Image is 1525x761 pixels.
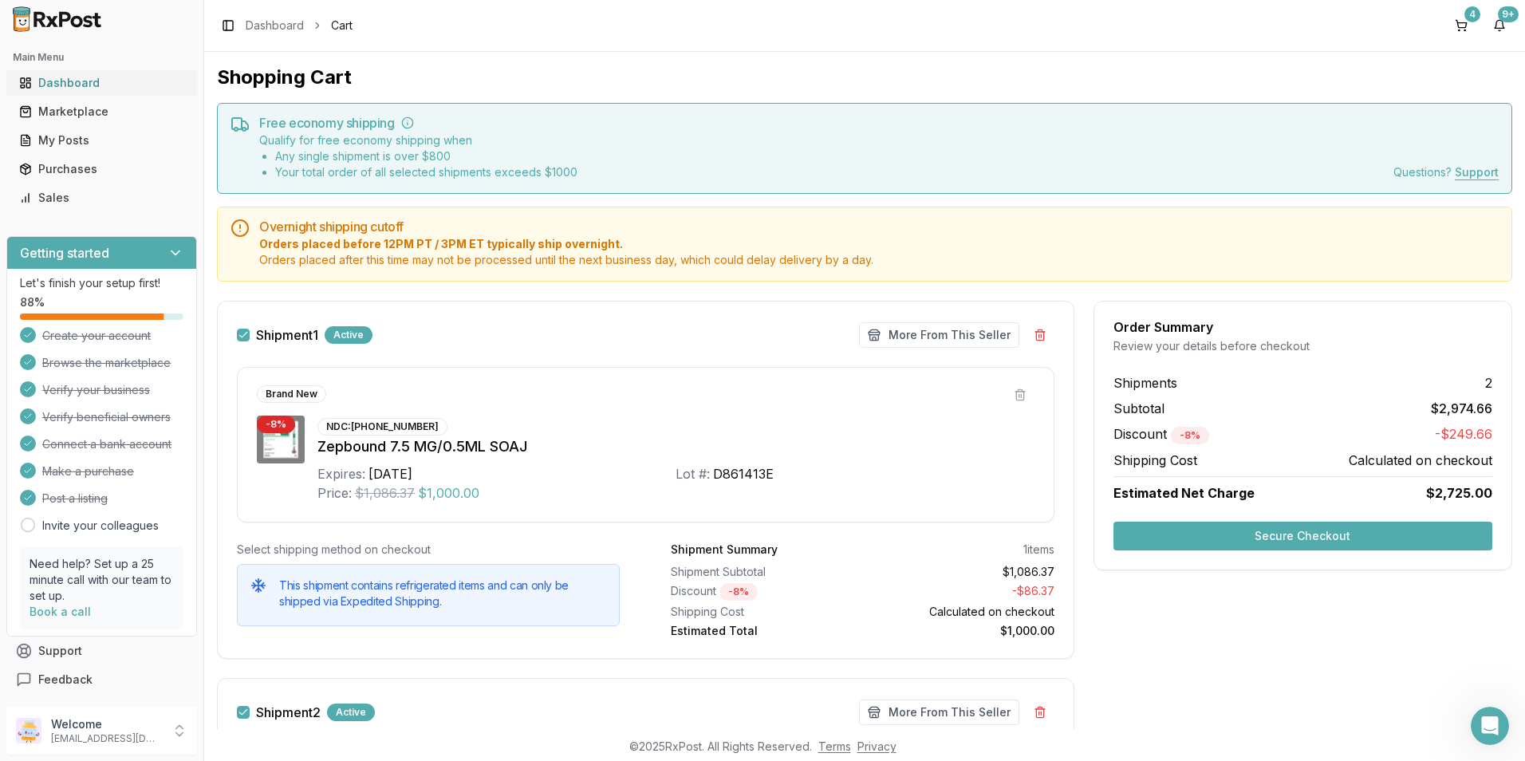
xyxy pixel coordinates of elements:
[1431,399,1492,418] span: $2,974.66
[256,329,318,341] label: Shipment 1
[42,382,150,398] span: Verify your business
[1113,522,1492,550] button: Secure Checkout
[6,637,197,665] button: Support
[246,18,353,34] nav: breadcrumb
[331,18,353,34] span: Cart
[818,739,851,753] a: Terms
[257,416,305,463] img: Zepbound 7.5 MG/0.5ML SOAJ
[317,483,352,503] div: Price:
[256,706,321,719] label: Shipment 2
[13,69,191,97] a: Dashboard
[42,518,159,534] a: Invite your colleagues
[1464,6,1480,22] div: 4
[42,328,151,344] span: Create your account
[42,355,171,371] span: Browse the marketplace
[1485,373,1492,392] span: 2
[51,716,162,732] p: Welcome
[1498,6,1519,22] div: 9+
[859,700,1019,725] button: More From This Seller
[1487,13,1512,38] button: 9+
[259,132,577,180] div: Qualify for free economy shipping when
[368,464,412,483] div: [DATE]
[19,161,184,177] div: Purchases
[20,243,109,262] h3: Getting started
[6,70,197,96] button: Dashboard
[869,564,1054,580] div: $1,086.37
[246,18,304,34] a: Dashboard
[30,605,91,618] a: Book a call
[237,542,620,558] div: Select shipping method on checkout
[1113,338,1492,354] div: Review your details before checkout
[671,542,778,558] div: Shipment Summary
[325,326,372,344] div: Active
[857,739,896,753] a: Privacy
[51,732,162,745] p: [EMAIL_ADDRESS][DOMAIN_NAME]
[19,104,184,120] div: Marketplace
[6,128,197,153] button: My Posts
[38,672,93,688] span: Feedback
[16,718,41,743] img: User avatar
[1113,426,1209,442] span: Discount
[275,148,577,164] li: Any single shipment is over $ 800
[317,436,1034,458] div: Zepbound 7.5 MG/0.5ML SOAJ
[418,483,479,503] span: $1,000.00
[13,126,191,155] a: My Posts
[42,463,134,479] span: Make a purchase
[259,116,1499,129] h5: Free economy shipping
[1113,485,1255,501] span: Estimated Net Charge
[6,185,197,211] button: Sales
[257,385,326,403] div: Brand New
[279,578,606,609] h5: This shipment contains refrigerated items and can only be shipped via Expedited Shipping.
[19,190,184,206] div: Sales
[257,416,295,433] div: - 8 %
[259,220,1499,233] h5: Overnight shipping cutoff
[6,156,197,182] button: Purchases
[13,51,191,64] h2: Main Menu
[719,583,758,601] div: - 8 %
[30,556,174,604] p: Need help? Set up a 25 minute call with our team to set up.
[869,583,1054,601] div: - $86.37
[859,322,1019,348] button: More From This Seller
[1349,451,1492,470] span: Calculated on checkout
[671,564,856,580] div: Shipment Subtotal
[20,275,183,291] p: Let's finish your setup first!
[1113,373,1177,392] span: Shipments
[19,132,184,148] div: My Posts
[671,604,856,620] div: Shipping Cost
[1113,321,1492,333] div: Order Summary
[13,183,191,212] a: Sales
[13,97,191,126] a: Marketplace
[6,99,197,124] button: Marketplace
[713,464,774,483] div: D861413E
[1113,399,1164,418] span: Subtotal
[42,491,108,507] span: Post a listing
[42,436,171,452] span: Connect a bank account
[671,583,856,601] div: Discount
[259,236,1499,252] span: Orders placed before 12PM PT / 3PM ET typically ship overnight.
[13,155,191,183] a: Purchases
[19,75,184,91] div: Dashboard
[317,464,365,483] div: Expires:
[1471,707,1509,745] iframe: Intercom live chat
[869,604,1054,620] div: Calculated on checkout
[355,483,415,503] span: $1,086.37
[1393,164,1499,180] div: Questions?
[1426,483,1492,503] span: $2,725.00
[20,294,45,310] span: 88 %
[869,623,1054,639] div: $1,000.00
[275,164,577,180] li: Your total order of all selected shipments exceeds $ 1000
[1023,542,1054,558] div: 1 items
[1113,451,1197,470] span: Shipping Cost
[217,65,1512,90] h1: Shopping Cart
[671,623,856,639] div: Estimated Total
[317,418,447,436] div: NDC: [PHONE_NUMBER]
[1448,13,1474,38] button: 4
[1435,424,1492,444] span: -$249.66
[259,252,1499,268] span: Orders placed after this time may not be processed until the next business day, which could delay...
[6,665,197,694] button: Feedback
[327,704,375,721] div: Active
[676,464,710,483] div: Lot #:
[1171,427,1209,444] div: - 8 %
[6,6,108,32] img: RxPost Logo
